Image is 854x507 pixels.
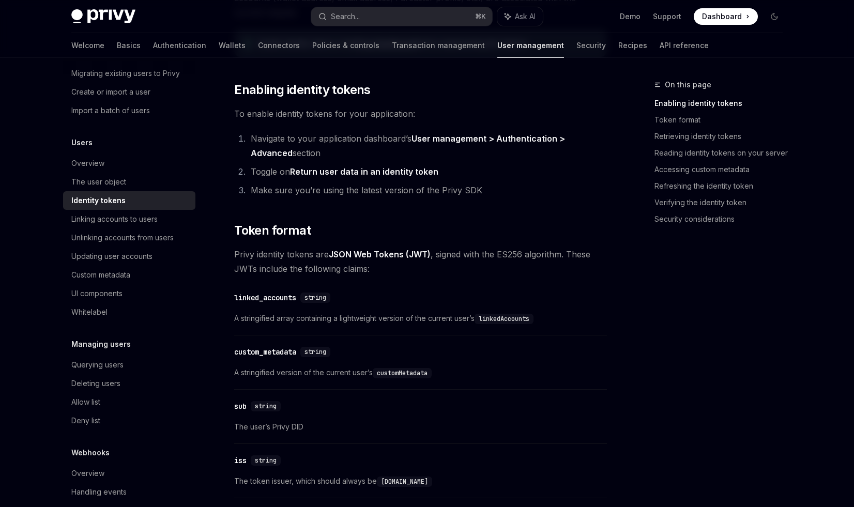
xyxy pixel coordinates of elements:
span: string [304,348,326,356]
div: Overview [71,157,104,170]
span: A stringified array containing a lightweight version of the current user’s [234,312,607,325]
a: Identity tokens [63,191,195,210]
a: Security considerations [654,211,791,227]
a: Support [653,11,681,22]
code: linkedAccounts [475,314,533,324]
span: Enabling identity tokens [234,82,371,98]
div: Search... [331,10,360,23]
a: UI components [63,284,195,303]
a: Recipes [618,33,647,58]
div: linked_accounts [234,293,296,303]
a: Retrieving identity tokens [654,128,791,145]
a: Connectors [258,33,300,58]
a: Welcome [71,33,104,58]
span: The user’s Privy DID [234,421,607,433]
a: Create or import a user [63,83,195,101]
a: Authentication [153,33,206,58]
div: Unlinking accounts from users [71,232,174,244]
a: Allow list [63,393,195,411]
a: Querying users [63,356,195,374]
div: Whitelabel [71,306,108,318]
button: Ask AI [497,7,543,26]
li: Navigate to your application dashboard’s section [248,131,607,160]
a: Basics [117,33,141,58]
span: To enable identity tokens for your application: [234,106,607,121]
a: JSON Web Tokens (JWT) [329,249,431,260]
a: Refreshing the identity token [654,178,791,194]
span: Dashboard [702,11,742,22]
span: string [255,402,277,410]
a: Accessing custom metadata [654,161,791,178]
div: Overview [71,467,104,480]
div: Identity tokens [71,194,126,207]
a: Security [576,33,606,58]
strong: Return user data in an identity token [290,166,438,177]
a: Overview [63,154,195,173]
a: Policies & controls [312,33,379,58]
a: Deleting users [63,374,195,393]
a: Linking accounts to users [63,210,195,228]
a: Demo [620,11,640,22]
span: string [304,294,326,302]
a: Import a batch of users [63,101,195,120]
div: Allow list [71,396,100,408]
span: ⌘ K [475,12,486,21]
img: dark logo [71,9,135,24]
a: Custom metadata [63,266,195,284]
div: custom_metadata [234,347,296,357]
div: iss [234,455,247,466]
a: Updating user accounts [63,247,195,266]
a: Reading identity tokens on your server [654,145,791,161]
span: A stringified version of the current user’s [234,366,607,379]
span: Token format [234,222,311,239]
a: Transaction management [392,33,485,58]
div: Handling events [71,486,127,498]
code: customMetadata [373,368,432,378]
div: The user object [71,176,126,188]
div: Custom metadata [71,269,130,281]
span: Ask AI [515,11,536,22]
li: Toggle on [248,164,607,179]
div: Updating user accounts [71,250,152,263]
div: sub [234,401,247,411]
a: Deny list [63,411,195,430]
span: On this page [665,79,711,91]
div: UI components [71,287,123,300]
h5: Managing users [71,338,131,350]
code: [DOMAIN_NAME] [377,477,432,487]
div: Deleting users [71,377,120,390]
a: Unlinking accounts from users [63,228,195,247]
div: Querying users [71,359,124,371]
a: Dashboard [694,8,758,25]
a: Wallets [219,33,246,58]
a: The user object [63,173,195,191]
a: Token format [654,112,791,128]
a: Whitelabel [63,303,195,321]
button: Toggle dark mode [766,8,783,25]
a: API reference [660,33,709,58]
li: Make sure you’re using the latest version of the Privy SDK [248,183,607,197]
span: The token issuer, which should always be [234,475,607,487]
a: Handling events [63,483,195,501]
div: Import a batch of users [71,104,150,117]
div: Create or import a user [71,86,150,98]
a: Overview [63,464,195,483]
a: Verifying the identity token [654,194,791,211]
a: Enabling identity tokens [654,95,791,112]
span: string [255,456,277,465]
div: Deny list [71,414,100,427]
span: Privy identity tokens are , signed with the ES256 algorithm. These JWTs include the following cla... [234,247,607,276]
div: Linking accounts to users [71,213,158,225]
a: User management [497,33,564,58]
h5: Users [71,136,93,149]
button: Search...⌘K [311,7,492,26]
h5: Webhooks [71,447,110,459]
